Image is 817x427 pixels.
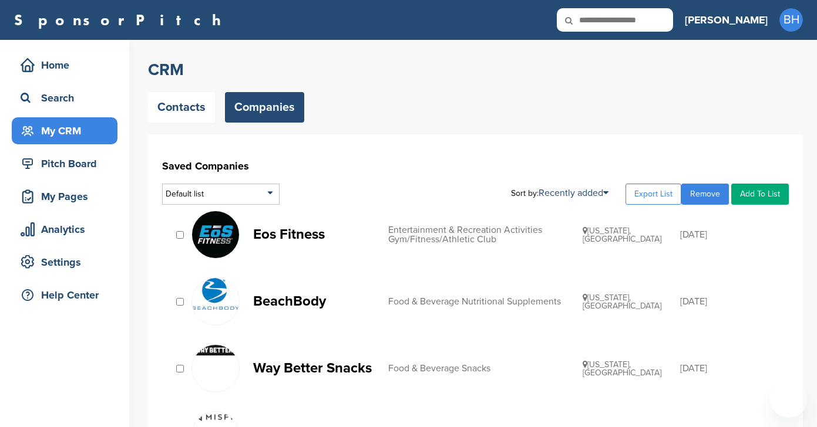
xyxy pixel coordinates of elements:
div: My CRM [18,120,117,141]
a: Export List [626,184,681,205]
div: Food & Beverage Nutritional Supplements [388,297,583,306]
div: Food & Beverage Snacks [388,364,583,373]
iframe: Button to launch messaging window [770,380,808,418]
img: Eo [192,211,239,258]
div: Settings [18,252,117,273]
div: My Pages [18,186,117,207]
div: Analytics [18,219,117,240]
span: BH [779,8,803,32]
a: Search [12,84,117,111]
a: Remove [681,184,729,205]
p: BeachBody [253,294,376,309]
a: Home [12,52,117,79]
div: [US_STATE], [GEOGRAPHIC_DATA] [583,226,680,243]
div: [DATE] [680,230,778,239]
a: Add To List [731,184,789,205]
div: Home [18,55,117,76]
a: [PERSON_NAME] [685,7,768,33]
div: [US_STATE], [GEOGRAPHIC_DATA] [583,293,680,310]
h3: [PERSON_NAME] [685,12,768,28]
img: Misfit logo [192,413,239,421]
a: SponsorPitch [14,12,228,28]
p: Way Better Snacks [253,361,376,375]
a: Pitch Board [12,150,117,177]
a: Companies [225,92,304,123]
div: [DATE] [680,364,778,373]
div: [DATE] [680,297,778,306]
p: Eos Fitness [253,227,376,242]
div: Pitch Board [18,153,117,174]
img: Logo 2016 x4 [192,345,239,355]
a: Help Center [12,282,117,309]
div: Sort by: [511,188,608,198]
div: Entertainment & Recreation Activities Gym/Fitness/Athletic Club [388,225,583,244]
img: Data [192,278,239,310]
a: Logo 2016 x4 Way Better Snacks Food & Beverage Snacks [US_STATE], [GEOGRAPHIC_DATA] [DATE] [191,344,777,392]
div: [US_STATE], [GEOGRAPHIC_DATA] [583,360,680,377]
a: Settings [12,249,117,276]
a: Analytics [12,216,117,243]
a: My CRM [12,117,117,144]
h2: CRM [148,59,803,80]
div: Default list [162,184,280,205]
div: Search [18,87,117,109]
a: My Pages [12,183,117,210]
h1: Saved Companies [162,155,789,177]
a: Recently added [539,187,608,199]
a: Data BeachBody Food & Beverage Nutritional Supplements [US_STATE], [GEOGRAPHIC_DATA] [DATE] [191,277,777,326]
a: Eo Eos Fitness Entertainment & Recreation Activities Gym/Fitness/Athletic Club [US_STATE], [GEOGR... [191,211,777,259]
div: Help Center [18,284,117,306]
a: Contacts [148,92,215,123]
